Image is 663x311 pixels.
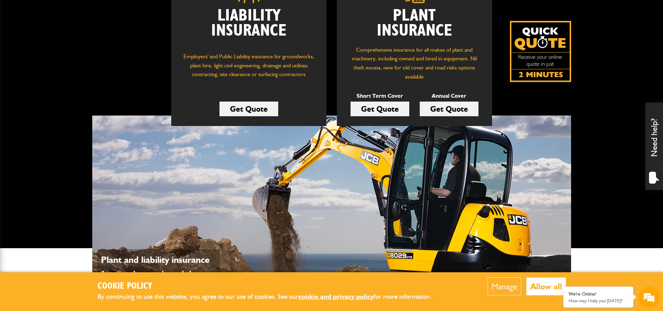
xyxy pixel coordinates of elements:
[347,8,482,38] h2: Plant Insurance
[351,102,409,116] a: Get Quote
[298,293,374,301] a: cookie and privacy policy
[9,126,128,209] textarea: Type your message and hit 'Enter'
[510,21,571,82] img: Quick Quote
[182,8,316,45] h2: Liability Insurance
[95,215,127,224] em: Start Chat
[182,52,316,86] p: Employers' and Public Liability insurance for groundworks, plant hire, light civil engineering, d...
[347,45,482,81] p: Comprehensive insurance for all makes of plant and machinery, including owned and hired in equipm...
[9,85,128,101] input: Enter your email address
[9,65,128,80] input: Enter your last name
[569,298,628,303] p: How may I help you today?
[9,106,128,121] input: Enter your phone number
[12,39,29,49] img: d_20077148190_company_1631870298795_20077148190
[510,21,571,82] a: Get your insurance quote isn just 2-minutes
[488,277,521,295] button: Manage
[36,39,117,48] div: Chat with us now
[646,103,663,190] div: Need help?
[219,102,278,116] a: Get Quote
[526,277,566,295] button: Allow all
[98,291,444,302] p: By continuing to use this website, you agree to our use of cookies. See our for more information.
[569,291,628,297] div: We're Online!
[420,91,478,101] p: Annual Cover
[98,281,444,292] h2: Cookie Policy
[115,3,131,20] div: Minimize live chat window
[112,268,121,280] span: all
[420,102,478,116] a: Get Quote
[351,91,409,101] p: Short Term Cover
[101,253,216,281] p: Plant and liability insurance for makes and models...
